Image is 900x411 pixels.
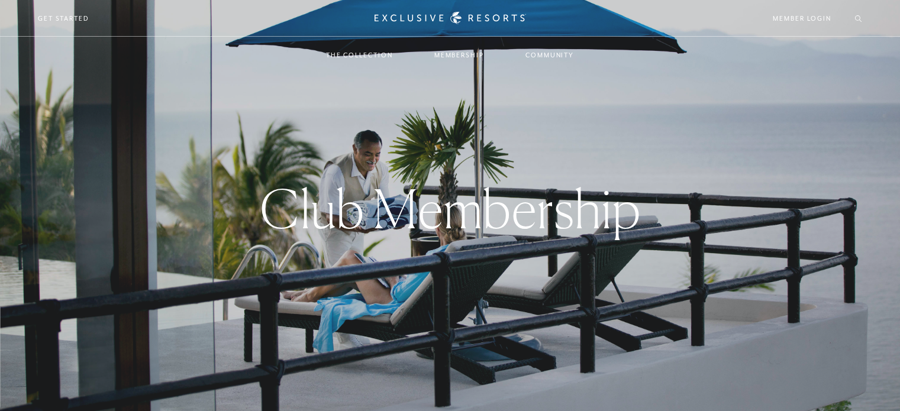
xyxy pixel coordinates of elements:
a: Community [514,38,586,72]
a: Member Login [773,13,831,24]
a: The Collection [314,38,405,72]
a: Membership [422,38,496,72]
h1: Club Membership [260,182,641,235]
a: Get Started [38,13,89,24]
